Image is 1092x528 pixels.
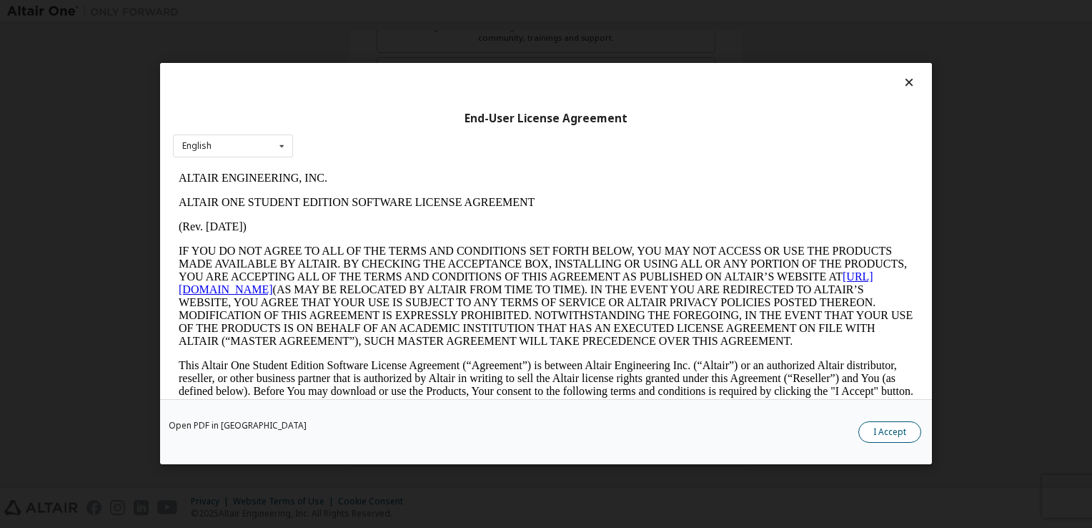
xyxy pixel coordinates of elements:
[6,30,740,43] p: ALTAIR ONE STUDENT EDITION SOFTWARE LICENSE AGREEMENT
[6,79,740,182] p: IF YOU DO NOT AGREE TO ALL OF THE TERMS AND CONDITIONS SET FORTH BELOW, YOU MAY NOT ACCESS OR USE...
[173,112,919,126] div: End-User License Agreement
[858,422,921,444] button: I Accept
[6,193,740,245] p: This Altair One Student Edition Software License Agreement (“Agreement”) is between Altair Engine...
[6,104,700,129] a: [URL][DOMAIN_NAME]
[169,422,307,431] a: Open PDF in [GEOGRAPHIC_DATA]
[6,54,740,67] p: (Rev. [DATE])
[6,6,740,19] p: ALTAIR ENGINEERING, INC.
[182,142,212,150] div: English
